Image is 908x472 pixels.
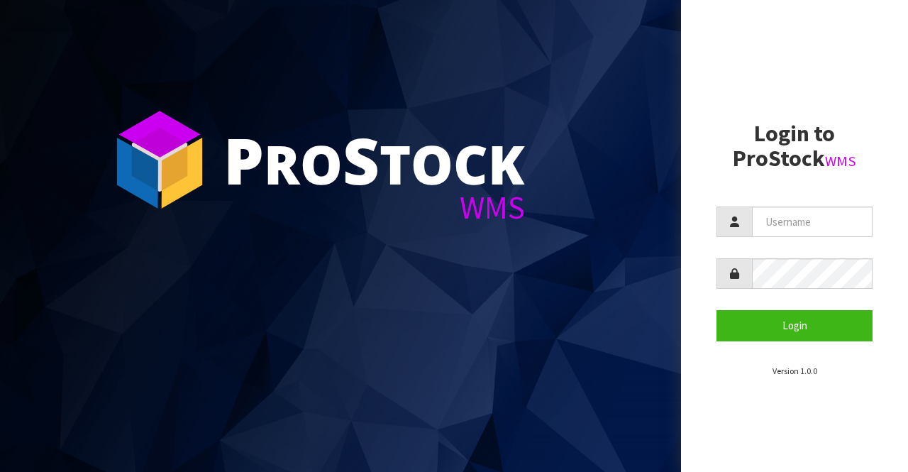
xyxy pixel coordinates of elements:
span: P [223,116,264,203]
small: Version 1.0.0 [773,366,817,376]
span: S [343,116,380,203]
div: WMS [223,192,525,224]
button: Login [716,310,873,341]
img: ProStock Cube [106,106,213,213]
small: WMS [825,152,856,170]
input: Username [752,207,873,237]
h2: Login to ProStock [716,121,873,171]
div: ro tock [223,128,525,192]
